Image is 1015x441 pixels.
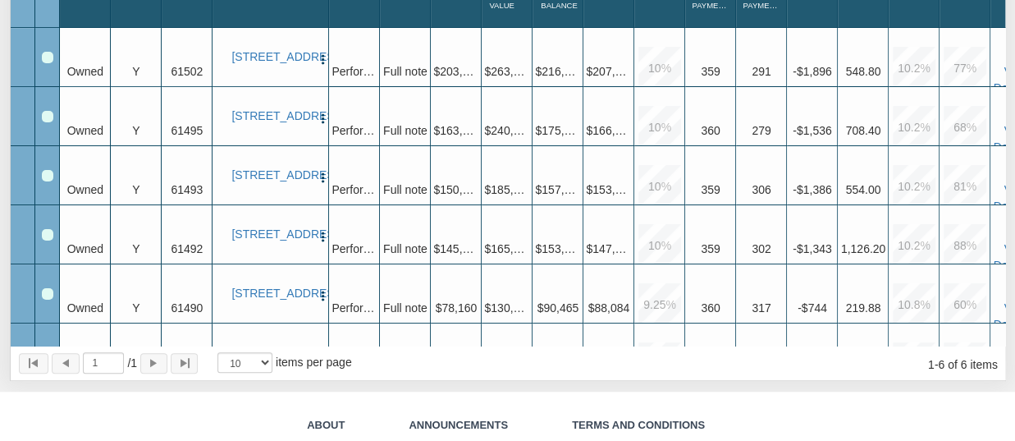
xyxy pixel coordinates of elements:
span: Full note [383,65,427,78]
span: 1 6 of 6 items [928,358,998,371]
span: -$1,386 [793,183,831,196]
span: 306 [752,183,770,196]
span: $157,900 [535,183,583,196]
span: $150,513 [433,183,481,196]
span: Full note [383,301,427,315]
span: 61490 [171,301,203,315]
span: $166,095 [586,124,633,137]
span: 360 [701,301,720,315]
span: 317 [752,301,770,315]
span: Y [132,301,139,315]
span: $130,000 [484,301,532,315]
span: 548.80 [845,65,880,78]
span: 708.40 [845,124,880,137]
span: 61492 [171,242,203,255]
span: $165,000 [484,242,532,255]
span: $145,130 [433,242,481,255]
a: 712 Ave M, S. Houston, TX, 77587 [231,168,312,182]
input: Selected page [83,352,124,374]
div: Row 1, Row Selection Checkbox [42,52,53,63]
span: 291 [752,65,770,78]
img: cell-menu.png [317,113,329,125]
span: 360 [701,124,720,137]
div: Row 4, Row Selection Checkbox [42,229,53,241]
div: Row 5, Row Selection Checkbox [42,288,53,300]
span: $207,137 [586,65,633,78]
span: $90,465 [537,301,579,315]
span: 219.88 [845,301,880,315]
span: $185,000 [484,183,532,196]
button: Press to open the note menu [317,109,329,126]
a: 7118 Heron, Houston, TX, 77087 [231,109,312,123]
span: Owned [67,183,103,196]
span: -$1,343 [793,242,831,255]
button: Press to open the note menu [317,168,329,185]
span: Performing [331,65,387,78]
span: Performing [331,301,387,315]
button: Press to open the note menu [317,50,329,67]
button: Page back [52,353,80,374]
span: 279 [752,124,770,137]
div: 10.0 [893,342,935,385]
div: 10.2 [893,106,935,149]
img: cell-menu.png [317,53,329,66]
span: $153,000 [535,242,583,255]
button: Press to open the note menu [317,227,329,244]
img: cell-menu.png [317,172,329,184]
span: $175,000 [535,124,583,137]
div: Row 3, Row Selection Checkbox [42,170,53,181]
a: Terms and Conditions [572,419,705,431]
span: Performing [331,242,387,255]
span: $78,160 [436,301,478,315]
div: 10.0 [638,47,681,90]
span: 359 [701,242,720,255]
span: Announcements [409,419,508,431]
div: 10.0 [638,224,681,267]
button: Page to last [171,353,198,374]
span: items per page [276,356,352,369]
div: 9.25 [638,283,681,326]
div: 10.2 [893,224,935,267]
span: $163,460 [433,124,481,137]
span: Owned [67,124,103,137]
span: Performing [331,124,387,137]
img: cell-menu.png [317,231,329,243]
span: 61493 [171,183,203,196]
div: 60.0 [944,283,986,326]
span: Full note [383,242,427,255]
button: Press to open the note menu [317,287,329,303]
span: 554.00 [845,183,880,196]
a: About [307,419,345,431]
abbr: of [127,356,130,370]
span: 61495 [171,124,203,137]
div: 77.0 [944,47,986,90]
div: 10.0 [638,165,681,208]
span: $263,000 [484,65,532,78]
span: Y [132,183,139,196]
span: Y [132,65,139,78]
span: 359 [701,183,720,196]
span: $216,000 [535,65,583,78]
span: Full note [383,124,427,137]
span: 302 [752,242,770,255]
div: 10.2 [893,165,935,208]
span: $147,979 [586,242,633,255]
span: 61502 [171,65,203,78]
span: $203,318 [433,65,481,78]
span: Owned [67,301,103,315]
span: 359 [701,65,720,78]
div: 68.0 [944,106,986,149]
div: 10.8 [893,283,935,326]
span: Y [132,124,139,137]
span: 1 [127,355,137,371]
div: 10.0 [638,106,681,149]
span: 1,126.20 [841,242,886,255]
span: -$1,536 [793,124,831,137]
div: 77.0 [944,342,986,385]
abbr: through [935,358,939,371]
div: 88.0 [944,224,986,267]
button: Page to first [19,353,48,374]
span: Owned [67,242,103,255]
span: Y [132,242,139,255]
div: 8.75 [638,342,681,385]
